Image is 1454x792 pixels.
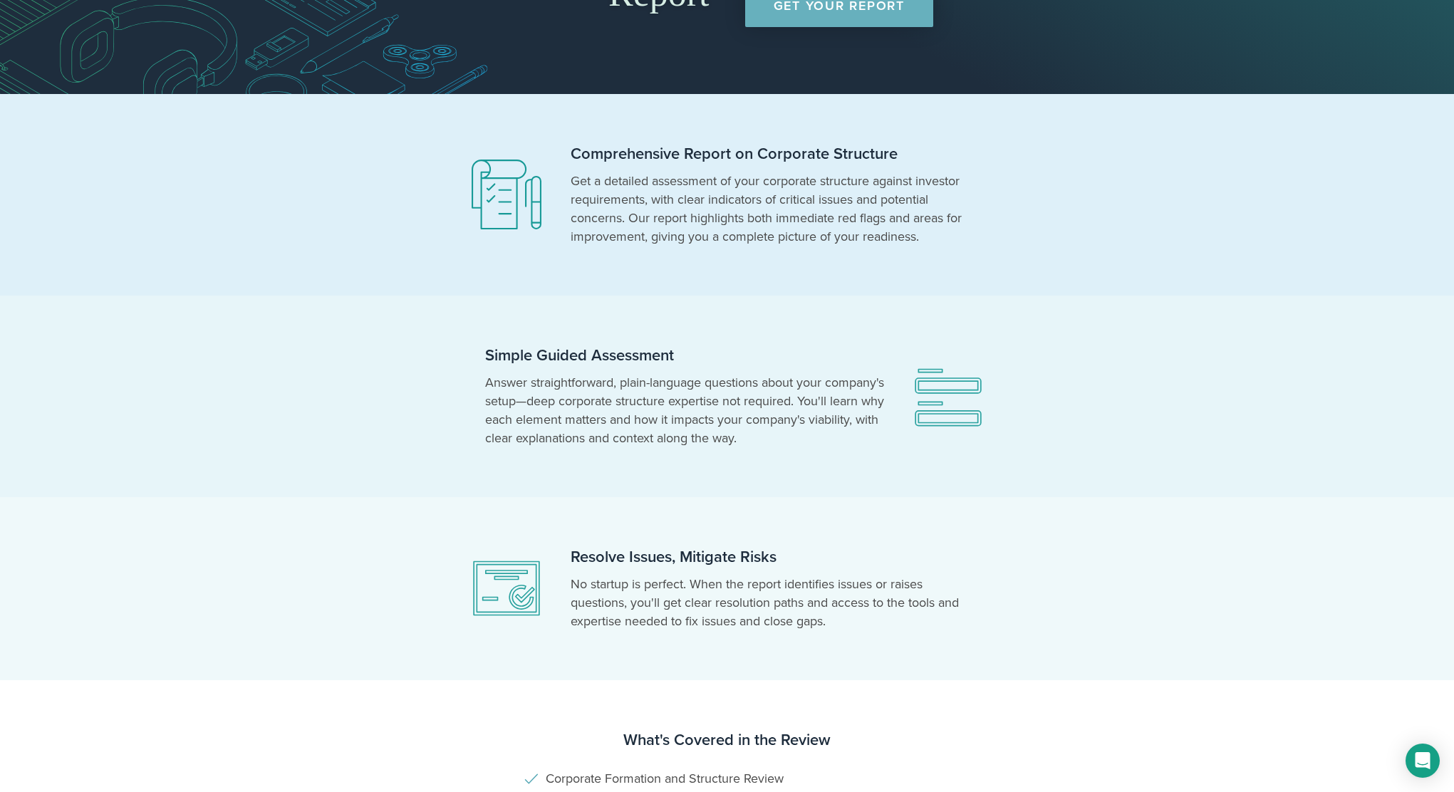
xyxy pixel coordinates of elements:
[28,730,1426,751] h3: What's Covered in the Review
[571,547,970,568] h2: Resolve Issues, Mitigate Risks
[571,172,970,246] p: Get a detailed assessment of your corporate structure against investor requirements, with clear i...
[524,772,930,786] li: Corporate Formation and Structure Review
[485,345,884,366] h2: Simple Guided Assessment
[571,144,970,165] h2: Comprehensive Report on Corporate Structure
[571,575,970,630] p: No startup is perfect. When the report identifies issues or raises questions, you'll get clear re...
[485,373,884,447] p: Answer straightforward, plain-language questions about your company's setup—deep corporate struct...
[1406,744,1440,778] div: Open Intercom Messenger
